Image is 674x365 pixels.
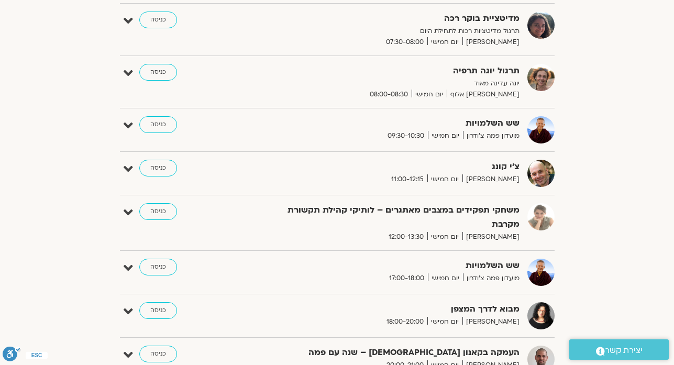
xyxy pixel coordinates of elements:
span: יום חמישי [427,37,462,48]
a: כניסה [139,160,177,176]
strong: משחקי תפקידים במצבים מאתגרים – לותיקי קהילת תקשורת מקרבת [263,203,520,231]
strong: מדיטציית בוקר רכה [263,12,520,26]
a: כניסה [139,203,177,220]
span: יום חמישי [428,130,463,141]
a: כניסה [139,346,177,362]
a: כניסה [139,12,177,28]
strong: תרגול יוגה תרפיה [263,64,520,78]
span: [PERSON_NAME] [462,231,520,242]
span: [PERSON_NAME] [462,37,520,48]
strong: צ'י קונג [263,160,520,174]
span: יום חמישי [428,273,463,284]
span: 18:00-20:00 [383,316,427,327]
a: יצירת קשר [569,339,669,360]
span: יום חמישי [427,174,462,185]
strong: העמקה בקאנון [DEMOGRAPHIC_DATA] – שנה עם פמה [263,346,520,360]
span: 12:00-13:30 [385,231,427,242]
span: 07:30-08:00 [382,37,427,48]
span: יום חמישי [427,316,462,327]
span: מועדון פמה צ'ודרון [463,273,520,284]
a: כניסה [139,302,177,319]
strong: שש השלמויות [263,259,520,273]
strong: מבוא לדרך המצפן [263,302,520,316]
span: יום חמישי [412,89,447,100]
span: [PERSON_NAME] [462,174,520,185]
span: יצירת קשר [605,344,643,358]
span: 08:00-08:30 [366,89,412,100]
strong: שש השלמויות [263,116,520,130]
a: כניסה [139,259,177,275]
span: מועדון פמה צ'ודרון [463,130,520,141]
span: 09:30-10:30 [384,130,428,141]
a: כניסה [139,64,177,81]
span: 17:00-18:00 [385,273,428,284]
span: 11:00-12:15 [388,174,427,185]
span: יום חמישי [427,231,462,242]
p: תרגול מדיטציות רכות לתחילת היום [263,26,520,37]
p: יוגה עדינה מאוד [263,78,520,89]
a: כניסה [139,116,177,133]
span: [PERSON_NAME] [462,316,520,327]
span: [PERSON_NAME] אלוף [447,89,520,100]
